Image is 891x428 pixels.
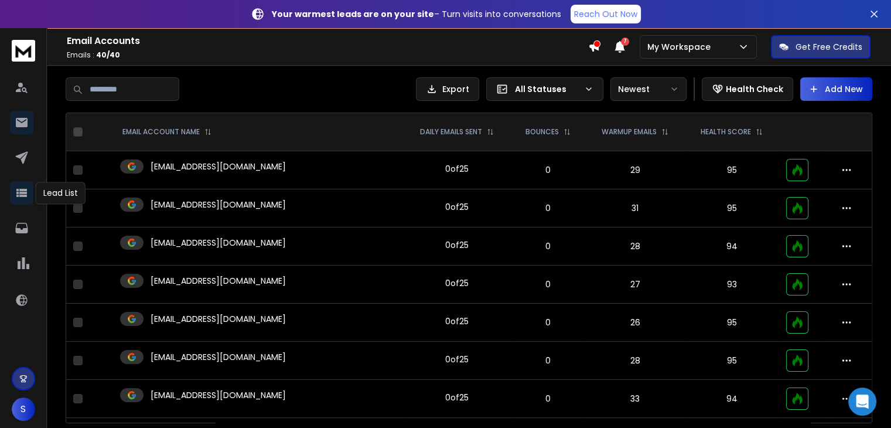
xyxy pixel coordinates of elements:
p: All Statuses [515,83,579,95]
p: – Turn visits into conversations [272,8,561,20]
td: 31 [585,189,685,227]
p: Reach Out Now [574,8,637,20]
p: 0 [518,393,578,405]
h1: Email Accounts [67,34,588,48]
td: 95 [685,304,779,342]
p: 0 [518,355,578,366]
p: BOUNCES [525,127,559,137]
div: EMAIL ACCOUNT NAME [122,127,211,137]
button: Get Free Credits [771,35,870,59]
td: 94 [685,227,779,266]
td: 95 [685,342,779,380]
p: HEALTH SCORE [701,127,751,137]
p: My Workspace [647,41,715,53]
div: 0 of 25 [445,277,469,289]
p: [EMAIL_ADDRESS][DOMAIN_NAME] [151,351,286,363]
td: 95 [685,189,779,227]
button: S [12,398,35,421]
p: [EMAIL_ADDRESS][DOMAIN_NAME] [151,237,286,249]
div: 0 of 25 [445,392,469,403]
p: Health Check [726,83,783,95]
td: 94 [685,380,779,418]
button: Health Check [702,77,793,101]
div: 0 of 25 [445,201,469,213]
p: [EMAIL_ADDRESS][DOMAIN_NAME] [151,313,286,325]
td: 93 [685,266,779,304]
p: 0 [518,164,578,176]
td: 26 [585,304,685,342]
a: Reach Out Now [571,5,641,23]
td: 95 [685,151,779,189]
div: Lead List [36,182,86,204]
p: 0 [518,317,578,328]
td: 28 [585,227,685,266]
p: 0 [518,278,578,290]
td: 29 [585,151,685,189]
div: 0 of 25 [445,239,469,251]
span: 40 / 40 [96,50,120,60]
p: 0 [518,240,578,252]
p: [EMAIL_ADDRESS][DOMAIN_NAME] [151,199,286,210]
div: 0 of 25 [445,315,469,327]
p: 0 [518,202,578,214]
td: 28 [585,342,685,380]
p: [EMAIL_ADDRESS][DOMAIN_NAME] [151,389,286,401]
p: Get Free Credits [796,41,862,53]
strong: Your warmest leads are on your site [272,8,434,20]
img: logo [12,40,35,62]
p: WARMUP EMAILS [602,127,657,137]
button: Newest [610,77,687,101]
span: 7 [621,38,629,46]
p: DAILY EMAILS SENT [420,127,482,137]
td: 27 [585,266,685,304]
button: Add New [800,77,872,101]
div: 0 of 25 [445,163,469,175]
p: [EMAIL_ADDRESS][DOMAIN_NAME] [151,275,286,287]
p: [EMAIL_ADDRESS][DOMAIN_NAME] [151,161,286,172]
div: 0 of 25 [445,354,469,365]
p: Emails : [67,50,588,60]
button: Export [416,77,479,101]
td: 33 [585,380,685,418]
div: Open Intercom Messenger [848,388,876,416]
